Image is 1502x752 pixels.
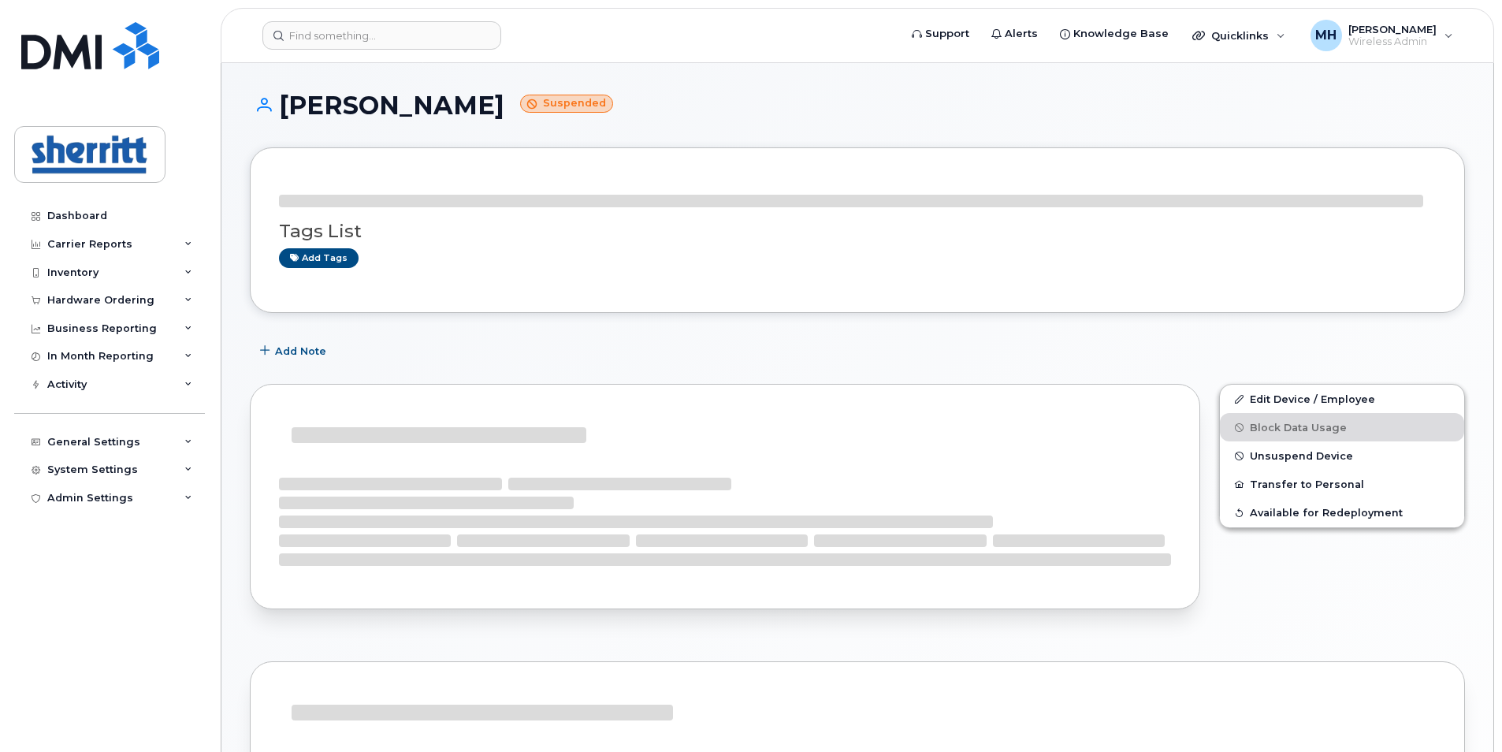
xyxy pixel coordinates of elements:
[1220,385,1464,413] a: Edit Device / Employee
[1250,450,1353,462] span: Unsuspend Device
[1220,498,1464,527] button: Available for Redeployment
[1220,413,1464,441] button: Block Data Usage
[279,222,1436,241] h3: Tags List
[1220,441,1464,470] button: Unsuspend Device
[250,91,1465,119] h1: [PERSON_NAME]
[275,344,326,359] span: Add Note
[520,95,613,113] small: Suspended
[279,248,359,268] a: Add tags
[1250,507,1403,519] span: Available for Redeployment
[1220,470,1464,498] button: Transfer to Personal
[250,337,340,365] button: Add Note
